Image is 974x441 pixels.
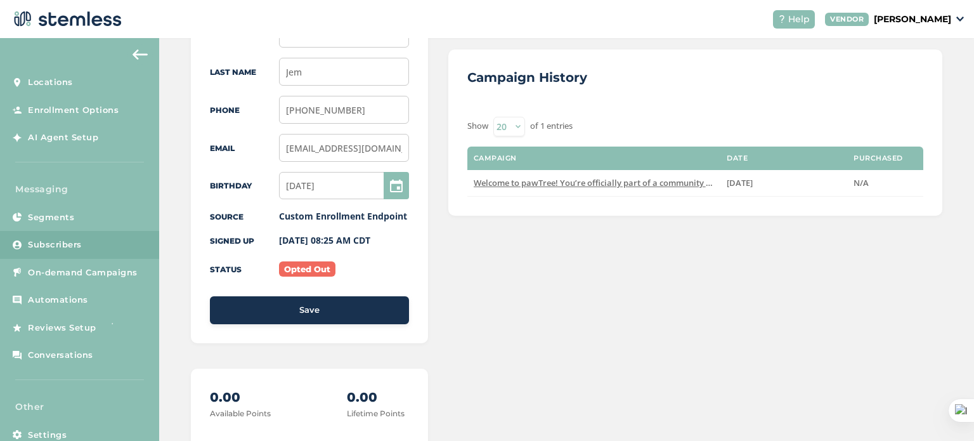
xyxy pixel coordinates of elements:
[106,315,131,340] img: glitter-stars-b7820f95.gif
[467,120,488,133] label: Show
[210,212,243,221] label: Source
[28,294,88,306] span: Automations
[956,16,964,22] img: icon_down-arrow-small-66adaf34.svg
[28,104,119,117] span: Enrollment Options
[28,239,82,251] span: Subscribers
[28,267,138,279] span: On-demand Campaigns
[210,67,256,77] label: Last Name
[474,178,714,188] label: Welcome to pawTree! You’re officially part of a community that’s focused on helping pets (and the...
[210,29,259,39] label: First Name
[874,13,951,26] p: [PERSON_NAME]
[474,154,517,162] label: Campaign
[28,76,73,89] span: Locations
[210,296,409,324] button: Save
[210,143,235,153] label: Email
[133,49,148,60] img: icon-arrow-back-accent-c549486e.svg
[28,322,96,334] span: Reviews Setup
[279,210,407,222] label: Custom Enrollment Endpoint
[825,13,869,26] div: VENDOR
[10,6,122,32] img: logo-dark-0685b13c.svg
[788,13,810,26] span: Help
[279,172,409,199] input: MM/DD/YYYY
[467,69,587,86] h3: Campaign History
[279,234,370,246] label: [DATE] 08:25 AM CDT
[28,349,93,362] span: Conversations
[279,261,335,277] label: Opted Out
[210,105,240,115] label: Phone
[727,177,753,188] span: [DATE]
[530,120,573,133] label: of 1 entries
[854,178,917,188] label: N/A
[299,304,320,317] span: Save
[347,388,461,407] p: 0.00
[911,380,974,441] iframe: Chat Widget
[347,409,405,418] label: Lifetime Points
[210,236,254,246] label: Signed up
[727,154,748,162] label: Date
[28,211,74,224] span: Segments
[727,178,841,188] label: Sep 1 2025
[28,131,98,144] span: AI Agent Setup
[210,181,252,190] label: Birthday
[210,388,324,407] p: 0.00
[854,177,869,188] span: N/A
[778,15,786,23] img: icon-help-white-03924b79.svg
[854,154,903,162] label: Purchased
[210,265,242,274] label: Status
[210,409,271,418] label: Available Points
